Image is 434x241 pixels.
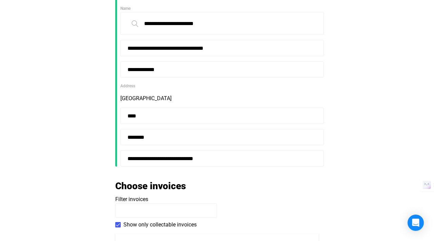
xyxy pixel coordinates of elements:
div: [GEOGRAPHIC_DATA] [120,94,319,103]
h2: Choose invoices [115,180,186,192]
div: Address [120,83,319,89]
div: Name [120,5,319,12]
span: Filter invoices [115,196,148,202]
span: Show only collectable invoices [123,221,197,229]
div: Open Intercom Messenger [408,215,424,231]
